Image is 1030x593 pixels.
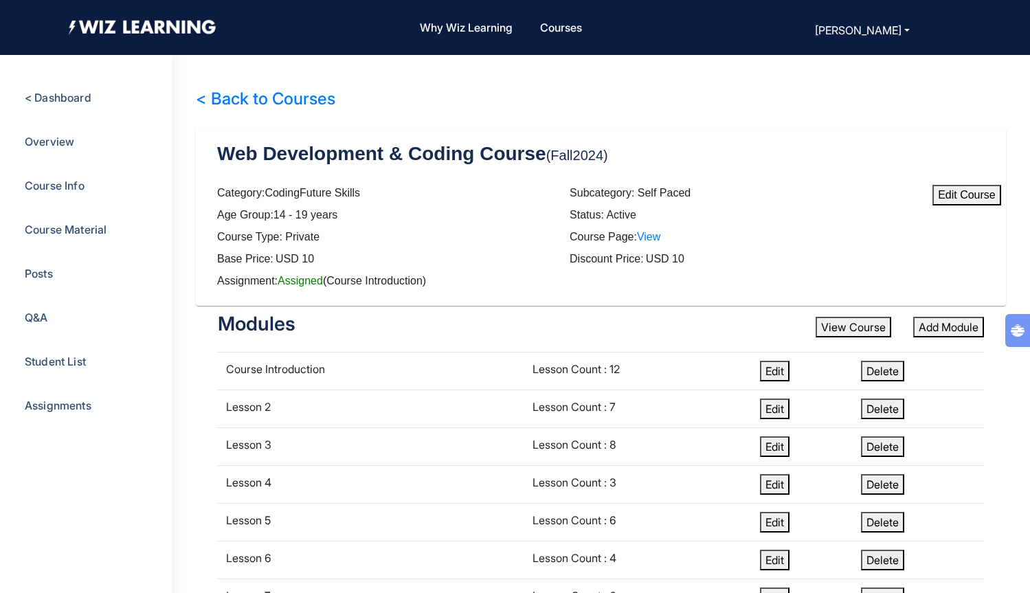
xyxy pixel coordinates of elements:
button: Q&A [21,311,52,325]
div: Course Type: Private [217,229,570,245]
td: Lesson Count : 8 [524,428,752,466]
span: Coding [265,187,300,199]
td: Lesson Count : 4 [524,541,752,579]
td: Lesson Count : 7 [524,390,752,428]
span: Q&A [25,311,47,324]
div: Base Price: [217,251,570,267]
div: Subcategory: Self Paced [570,185,922,201]
span: USD 10 [646,253,684,265]
div: Category: [217,185,570,201]
button: Edit Course [932,185,1001,205]
button: Edit [760,550,790,570]
div: Assignment: [217,273,922,289]
span: Course Info [25,179,85,192]
button: View Course [816,317,891,337]
span: Future Skills [300,187,360,199]
td: Lesson 2 [218,390,524,428]
span: 14 - 19 years [273,209,337,221]
button: Edit [760,361,790,381]
button: Overview [21,135,78,149]
span: USD 10 [276,253,314,265]
div: Age Group: [217,207,570,223]
span: < Dashboard [25,91,91,104]
span: Posts [25,267,53,280]
button: Posts [21,267,57,281]
span: Student List [25,355,86,368]
td: Lesson Count : 3 [524,466,752,504]
button: Student List [21,355,90,369]
button: Edit [760,436,790,457]
button: Delete [861,361,904,381]
a: < Back to Courses [196,89,335,109]
td: Lesson 3 [218,428,524,466]
div: Discount Price: [570,251,922,267]
td: Lesson Count : 12 [524,353,752,390]
button: Delete [861,399,904,419]
span: Course Material [25,223,107,236]
button: Edit [760,399,790,419]
button: Course Material [21,223,111,237]
button: Assignments [21,399,96,413]
button: Course Info [21,179,89,193]
td: Lesson 5 [218,504,524,541]
div: Status: Active [570,207,922,223]
button: Delete [861,474,904,495]
button: Add Module [913,317,984,337]
button: Delete [861,436,904,457]
h3: Modules [196,313,295,336]
span: Overview [25,135,74,148]
span: (Course Introduction) [323,275,426,287]
button: Delete [861,550,904,570]
button: [PERSON_NAME] [811,21,914,40]
button: < Dashboard [21,91,96,105]
span: (Fall2024) [546,148,608,163]
button: Edit [760,512,790,533]
a: Why Wiz Learning [414,13,518,43]
div: Course Page: [570,229,922,245]
button: Delete [861,512,904,533]
td: Lesson 6 [218,541,524,579]
td: Lesson 4 [218,466,524,504]
td: Course Introduction [218,353,524,390]
a: View [637,231,660,243]
span: Assignments [25,399,91,412]
div: Web Development & Coding Course [217,139,853,168]
a: Courses [535,13,587,43]
button: Edit [760,474,790,495]
span: Assigned [278,275,323,287]
td: Lesson Count : 6 [524,504,752,541]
